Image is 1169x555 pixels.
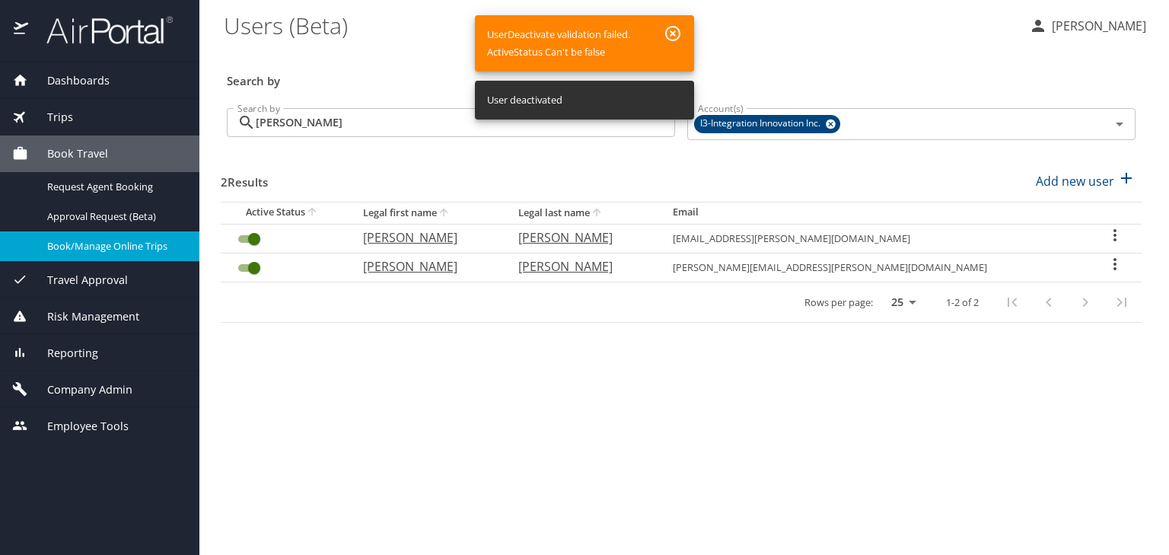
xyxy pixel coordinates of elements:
h3: Search by [227,63,1136,90]
th: Legal last name [506,202,661,224]
span: Dashboards [28,72,110,89]
th: Email [661,202,1088,224]
span: Trips [28,109,73,126]
select: rows per page [879,291,922,314]
p: Add new user [1036,172,1114,190]
td: [EMAIL_ADDRESS][PERSON_NAME][DOMAIN_NAME] [661,224,1088,253]
span: Employee Tools [28,418,129,435]
span: Book/Manage Online Trips [47,239,181,254]
div: UserDeactivate validation failed. ActiveStatus Can't be false [487,20,630,67]
th: Active Status [221,202,351,224]
button: sort [437,206,452,221]
th: Legal first name [351,202,506,224]
h3: 2 Results [221,164,268,191]
span: Risk Management [28,308,139,325]
div: I3-Integration Innovation Inc. [694,115,840,133]
button: sort [590,206,605,221]
p: 1-2 of 2 [946,298,979,308]
span: I3-Integration Innovation Inc. [694,116,830,132]
p: [PERSON_NAME] [1047,17,1146,35]
button: Open [1109,113,1130,135]
span: Book Travel [28,145,108,162]
span: Travel Approval [28,272,128,289]
h1: Users (Beta) [224,2,1017,49]
button: sort [305,206,320,220]
span: Request Agent Booking [47,180,181,194]
table: User Search Table [221,202,1142,323]
span: Approval Request (Beta) [47,209,181,224]
span: Reporting [28,345,98,362]
img: icon-airportal.png [14,15,30,45]
p: [PERSON_NAME] [518,228,643,247]
p: Rows per page: [804,298,873,308]
p: [PERSON_NAME] [363,257,488,276]
button: [PERSON_NAME] [1023,12,1152,40]
button: Add new user [1030,164,1142,198]
p: [PERSON_NAME] [363,228,488,247]
span: Company Admin [28,381,132,398]
div: User deactivated [487,85,562,115]
input: Search by name or email [256,108,675,137]
img: airportal-logo.png [30,15,173,45]
td: [PERSON_NAME][EMAIL_ADDRESS][PERSON_NAME][DOMAIN_NAME] [661,254,1088,282]
p: [PERSON_NAME] [518,257,643,276]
